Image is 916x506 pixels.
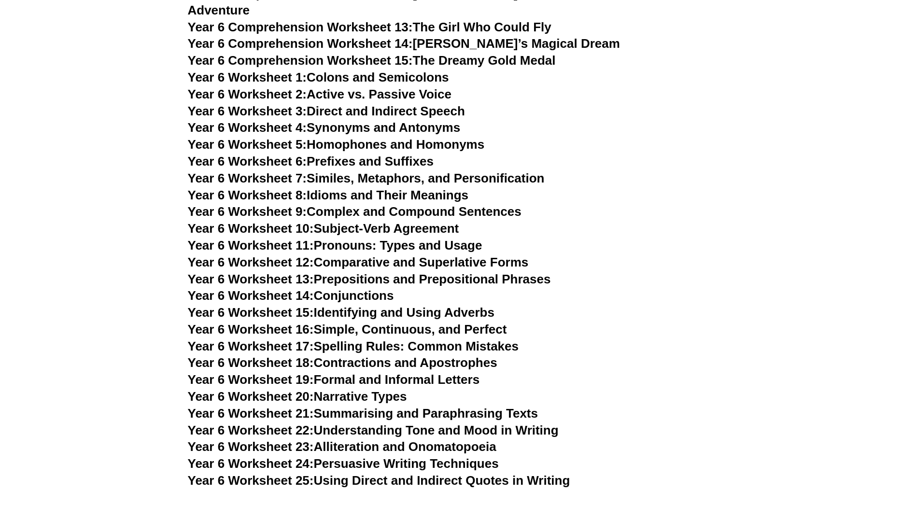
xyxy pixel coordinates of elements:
a: Year 6 Worksheet 16:Simple, Continuous, and Perfect [188,322,507,337]
span: Year 6 Worksheet 9: [188,204,307,219]
span: Year 6 Worksheet 16: [188,322,314,337]
a: Year 6 Worksheet 19:Formal and Informal Letters [188,372,480,387]
span: Year 6 Worksheet 14: [188,288,314,303]
span: Year 6 Worksheet 7: [188,171,307,185]
span: Year 6 Comprehension Worksheet 14: [188,36,413,51]
a: Year 6 Worksheet 15:Identifying and Using Adverbs [188,305,494,320]
a: Year 6 Worksheet 21:Summarising and Paraphrasing Texts [188,406,538,421]
span: Year 6 Worksheet 18: [188,355,314,370]
a: Year 6 Worksheet 8:Idioms and Their Meanings [188,188,468,202]
span: Year 6 Worksheet 8: [188,188,307,202]
a: Year 6 Worksheet 3:Direct and Indirect Speech [188,104,465,118]
span: Year 6 Worksheet 25: [188,473,314,488]
span: Year 6 Worksheet 4: [188,120,307,135]
a: Year 6 Worksheet 9:Complex and Compound Sentences [188,204,521,219]
a: Year 6 Worksheet 23:Alliteration and Onomatopoeia [188,439,496,454]
a: Year 6 Worksheet 11:Pronouns: Types and Usage [188,238,482,253]
span: Year 6 Worksheet 21: [188,406,314,421]
span: Year 6 Worksheet 24: [188,456,314,471]
a: Year 6 Worksheet 10:Subject-Verb Agreement [188,221,459,236]
a: Year 6 Worksheet 14:Conjunctions [188,288,394,303]
a: Year 6 Worksheet 24:Persuasive Writing Techniques [188,456,499,471]
span: Year 6 Worksheet 20: [188,389,314,404]
a: Year 6 Worksheet 4:Synonyms and Antonyms [188,120,461,135]
a: Year 6 Worksheet 22:Understanding Tone and Mood in Writing [188,423,559,437]
a: Year 6 Worksheet 5:Homophones and Homonyms [188,137,485,152]
span: Year 6 Comprehension Worksheet 15: [188,53,413,68]
span: Year 6 Worksheet 13: [188,272,314,286]
a: Year 6 Worksheet 20:Narrative Types [188,389,407,404]
span: Year 6 Worksheet 5: [188,137,307,152]
span: Year 6 Worksheet 23: [188,439,314,454]
a: Year 6 Worksheet 18:Contractions and Apostrophes [188,355,497,370]
a: Year 6 Comprehension Worksheet 13:The Girl Who Could Fly [188,20,551,34]
a: Year 6 Worksheet 1:Colons and Semicolons [188,70,449,84]
span: Year 6 Worksheet 6: [188,154,307,169]
span: Year 6 Worksheet 11: [188,238,314,253]
span: Year 6 Worksheet 1: [188,70,307,84]
span: Year 6 Worksheet 10: [188,221,314,236]
iframe: Chat Widget [755,397,916,506]
span: Year 6 Worksheet 22: [188,423,314,437]
span: Year 6 Worksheet 17: [188,339,314,353]
span: Year 6 Worksheet 19: [188,372,314,387]
span: Year 6 Worksheet 3: [188,104,307,118]
span: Year 6 Worksheet 15: [188,305,314,320]
span: Year 6 Worksheet 2: [188,87,307,101]
a: Year 6 Worksheet 2:Active vs. Passive Voice [188,87,451,101]
a: Year 6 Worksheet 17:Spelling Rules: Common Mistakes [188,339,519,353]
a: Year 6 Comprehension Worksheet 14:[PERSON_NAME]’s Magical Dream [188,36,620,51]
a: Year 6 Worksheet 25:Using Direct and Indirect Quotes in Writing [188,473,570,488]
span: Year 6 Comprehension Worksheet 13: [188,20,413,34]
a: Year 6 Worksheet 6:Prefixes and Suffixes [188,154,434,169]
a: Year 6 Comprehension Worksheet 15:The Dreamy Gold Medal [188,53,556,68]
span: Year 6 Worksheet 12: [188,255,314,269]
a: Year 6 Worksheet 13:Prepositions and Prepositional Phrases [188,272,551,286]
a: Year 6 Worksheet 7:Similes, Metaphors, and Personification [188,171,545,185]
a: Year 6 Worksheet 12:Comparative and Superlative Forms [188,255,529,269]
